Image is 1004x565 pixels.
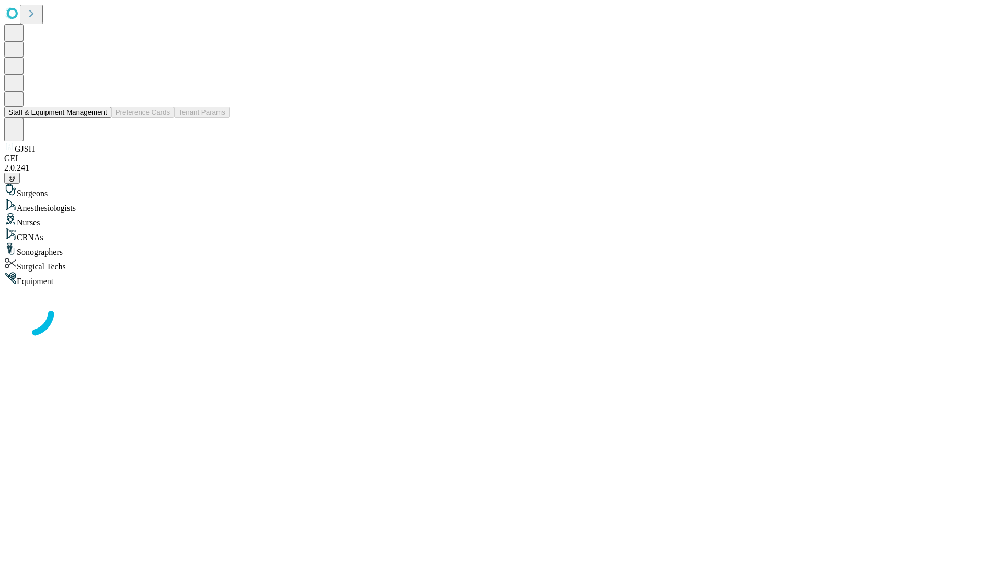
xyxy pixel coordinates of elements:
[8,174,16,182] span: @
[4,107,111,118] button: Staff & Equipment Management
[4,272,1000,286] div: Equipment
[4,257,1000,272] div: Surgical Techs
[4,198,1000,213] div: Anesthesiologists
[4,163,1000,173] div: 2.0.241
[111,107,174,118] button: Preference Cards
[15,144,35,153] span: GJSH
[4,242,1000,257] div: Sonographers
[4,228,1000,242] div: CRNAs
[4,184,1000,198] div: Surgeons
[4,173,20,184] button: @
[4,213,1000,228] div: Nurses
[174,107,230,118] button: Tenant Params
[4,154,1000,163] div: GEI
